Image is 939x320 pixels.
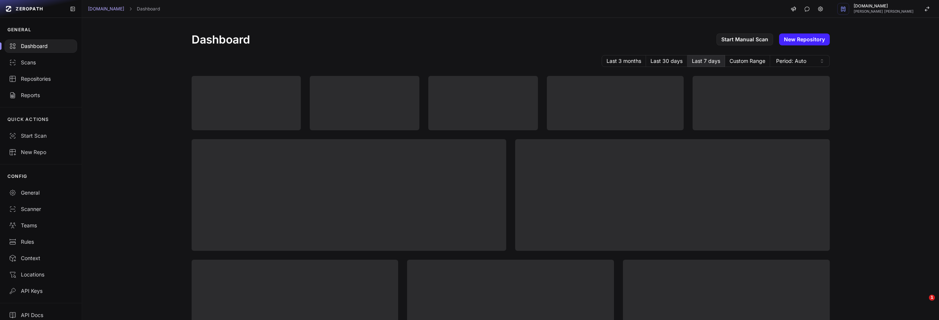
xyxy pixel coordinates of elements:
[9,59,73,66] div: Scans
[725,55,770,67] button: Custom Range
[9,205,73,213] div: Scanner
[646,55,687,67] button: Last 30 days
[929,295,935,301] span: 1
[9,271,73,278] div: Locations
[9,255,73,262] div: Context
[137,6,160,12] a: Dashboard
[9,42,73,50] div: Dashboard
[7,116,49,122] p: QUICK ACTIONS
[128,6,133,12] svg: chevron right,
[819,58,825,64] svg: caret sort,
[9,132,73,140] div: Start Scan
[192,33,250,46] h1: Dashboard
[716,33,773,45] a: Start Manual Scan
[9,311,73,319] div: API Docs
[779,33,830,45] a: New Repository
[9,287,73,295] div: API Keys
[9,148,73,156] div: New Repo
[88,6,160,12] nav: breadcrumb
[9,238,73,246] div: Rules
[16,6,43,12] span: ZEROPATH
[687,55,725,67] button: Last 7 days
[88,6,124,12] a: [DOMAIN_NAME]
[9,92,73,99] div: Reports
[9,222,73,229] div: Teams
[7,27,31,33] p: GENERAL
[914,295,932,313] iframe: Intercom live chat
[854,4,914,8] span: [DOMAIN_NAME]
[9,189,73,196] div: General
[3,3,64,15] a: ZEROPATH
[9,75,73,83] div: Repositories
[854,10,914,13] span: [PERSON_NAME] [PERSON_NAME]
[7,173,27,179] p: CONFIG
[776,57,806,65] span: Period: Auto
[602,55,646,67] button: Last 3 months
